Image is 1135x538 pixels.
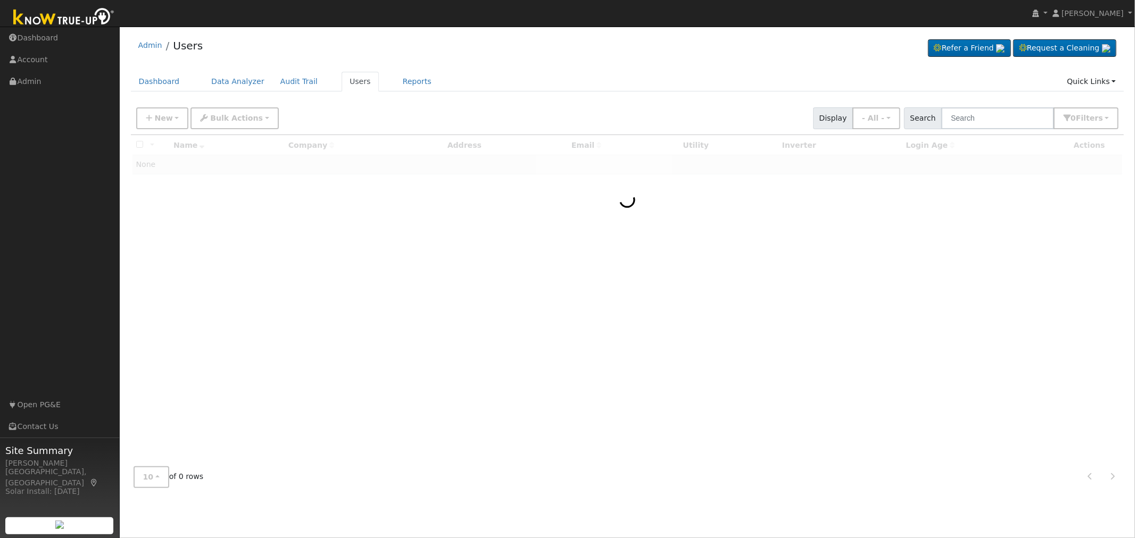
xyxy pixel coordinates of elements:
a: Users [173,39,203,52]
span: 10 [143,473,154,481]
button: 0Filters [1054,107,1119,129]
a: Request a Cleaning [1013,39,1116,57]
span: s [1098,114,1103,122]
input: Search [941,107,1054,129]
button: - All - [852,107,900,129]
img: retrieve [996,44,1005,53]
button: New [136,107,189,129]
span: New [154,114,172,122]
div: Solar Install: [DATE] [5,486,114,497]
a: Audit Trail [272,72,326,91]
div: [GEOGRAPHIC_DATA], [GEOGRAPHIC_DATA] [5,466,114,489]
span: Filter [1076,114,1103,122]
div: [PERSON_NAME] [5,458,114,469]
span: [PERSON_NAME] [1062,9,1124,18]
span: Bulk Actions [210,114,263,122]
img: Know True-Up [8,6,120,30]
a: Quick Links [1059,72,1124,91]
button: 10 [134,466,169,488]
img: retrieve [1102,44,1111,53]
a: Dashboard [131,72,188,91]
a: Admin [138,41,162,49]
button: Bulk Actions [190,107,278,129]
a: Reports [395,72,440,91]
span: of 0 rows [134,466,204,488]
img: retrieve [55,520,64,529]
a: Refer a Friend [928,39,1011,57]
span: Site Summary [5,443,114,458]
a: Data Analyzer [203,72,272,91]
span: Display [813,107,853,129]
a: Map [89,478,99,487]
span: Search [904,107,942,129]
a: Users [342,72,379,91]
